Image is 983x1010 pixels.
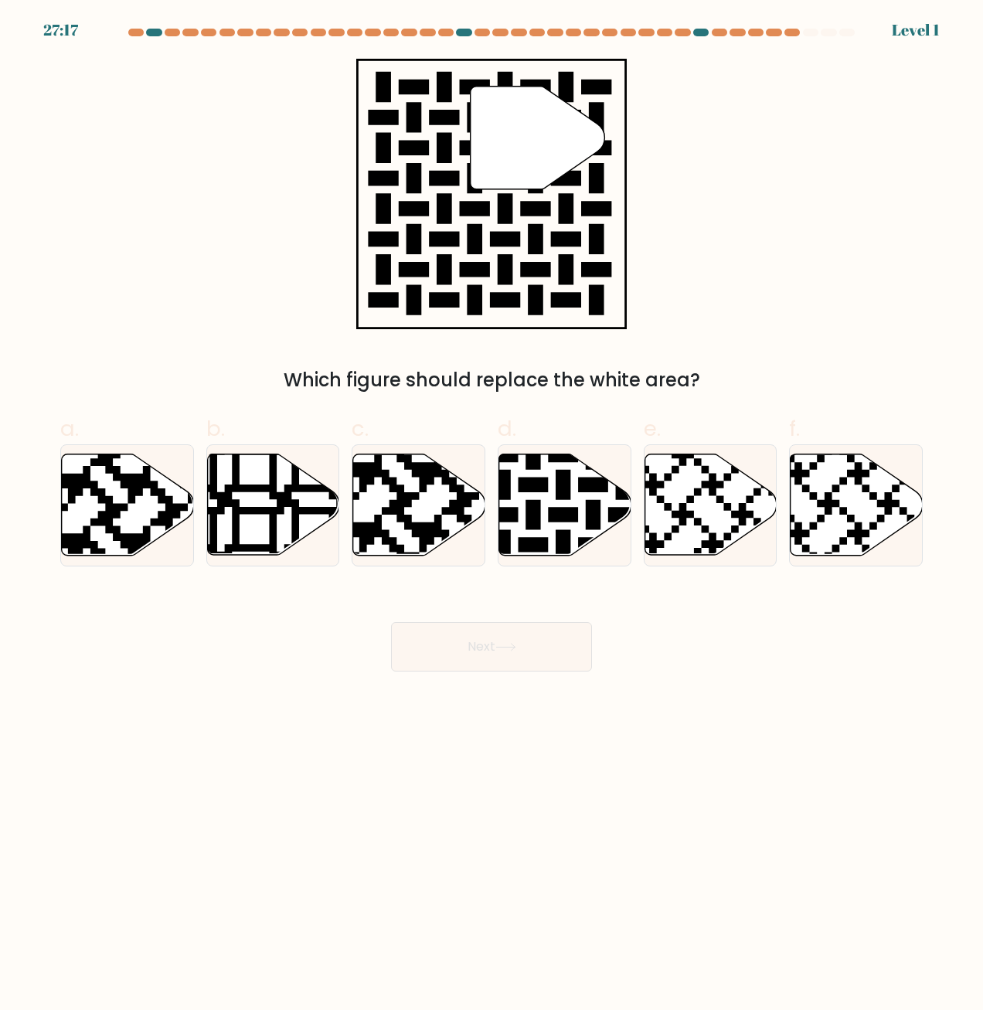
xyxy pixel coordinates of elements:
span: c. [352,413,369,444]
span: e. [644,413,661,444]
span: b. [206,413,225,444]
button: Next [391,622,592,672]
div: Which figure should replace the white area? [70,366,913,394]
span: d. [498,413,516,444]
div: 27:17 [43,19,78,42]
g: " [471,87,605,189]
span: f. [789,413,800,444]
span: a. [60,413,79,444]
div: Level 1 [892,19,940,42]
